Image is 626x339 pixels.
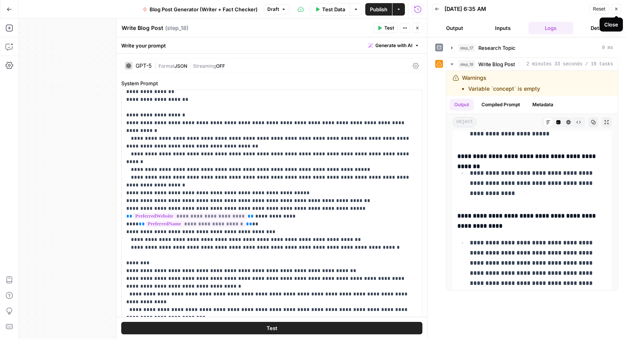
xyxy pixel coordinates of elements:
span: step_17 [458,44,475,52]
span: Blog Post Generator (Writer + Fact Checker) [150,5,258,13]
span: OFF [216,63,225,69]
li: Variable `concept` is empty [468,85,540,93]
button: Inputs [480,22,525,34]
div: Write your prompt [117,37,427,53]
button: Logs [528,22,574,34]
span: 0 ms [602,44,613,51]
span: Reset [593,5,605,12]
span: Test [267,324,277,332]
button: Details [576,22,621,34]
button: Output [432,22,477,34]
button: 2 minutes 33 seconds / 19 tasks [446,58,618,70]
div: Warnings [462,74,540,93]
button: Generate with AI [365,40,422,51]
label: System Prompt [121,79,422,87]
button: Test [121,322,422,334]
span: | [155,61,159,69]
div: Close [604,21,618,28]
span: Format [159,63,174,69]
span: Write Blog Post [478,60,515,68]
span: Streaming [193,63,216,69]
span: Test Data [322,5,345,13]
button: Test Data [310,3,350,16]
button: Blog Post Generator (Writer + Fact Checker) [138,3,262,16]
button: Test [374,23,398,33]
span: step_18 [458,60,475,68]
button: 0 ms [446,42,618,54]
div: 2 minutes 33 seconds / 19 tasks [446,71,618,290]
span: object [453,117,476,127]
span: Test [384,25,394,32]
span: Publish [370,5,387,13]
div: GPT-5 [136,63,152,69]
span: Generate with AI [375,42,412,49]
span: JSON [174,63,187,69]
span: 2 minutes 33 seconds / 19 tasks [527,61,613,68]
button: Draft [264,4,289,14]
span: ( step_18 ) [165,24,188,32]
button: Output [450,99,474,111]
span: Draft [267,6,279,13]
span: | [187,61,193,69]
button: Metadata [528,99,558,111]
button: Compiled Prompt [477,99,525,111]
span: Research Topic [478,44,516,52]
textarea: Write Blog Post [122,24,163,32]
button: Reset [589,4,609,14]
button: Publish [365,3,392,16]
